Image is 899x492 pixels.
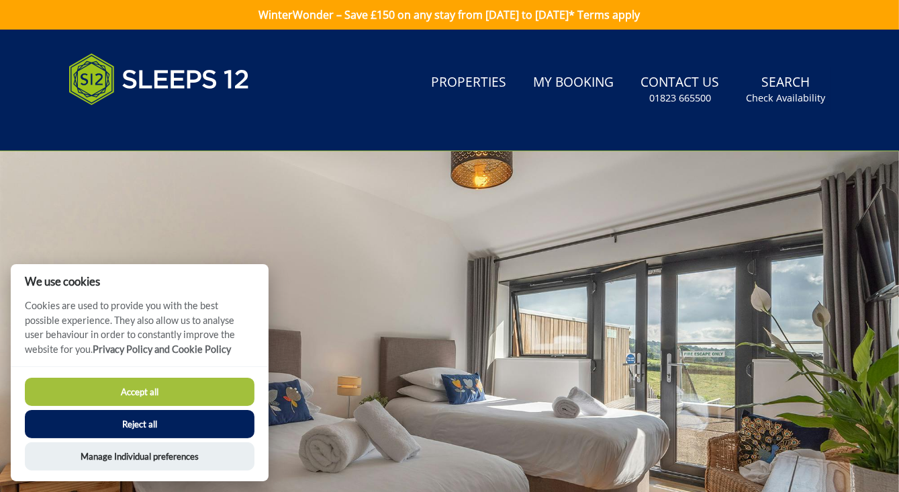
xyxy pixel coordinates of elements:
[25,378,254,406] button: Accept all
[649,91,711,105] small: 01823 665500
[636,68,725,112] a: Contact Us01823 665500
[25,410,254,438] button: Reject all
[747,91,826,105] small: Check Availability
[11,275,269,288] h2: We use cookies
[528,68,620,98] a: My Booking
[25,442,254,470] button: Manage Individual preferences
[426,68,512,98] a: Properties
[741,68,831,112] a: SearchCheck Availability
[62,121,203,132] iframe: Customer reviews powered by Trustpilot
[93,343,231,355] a: Privacy Policy and Cookie Policy
[11,298,269,366] p: Cookies are used to provide you with the best possible experience. They also allow us to analyse ...
[68,46,250,113] img: Sleeps 12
